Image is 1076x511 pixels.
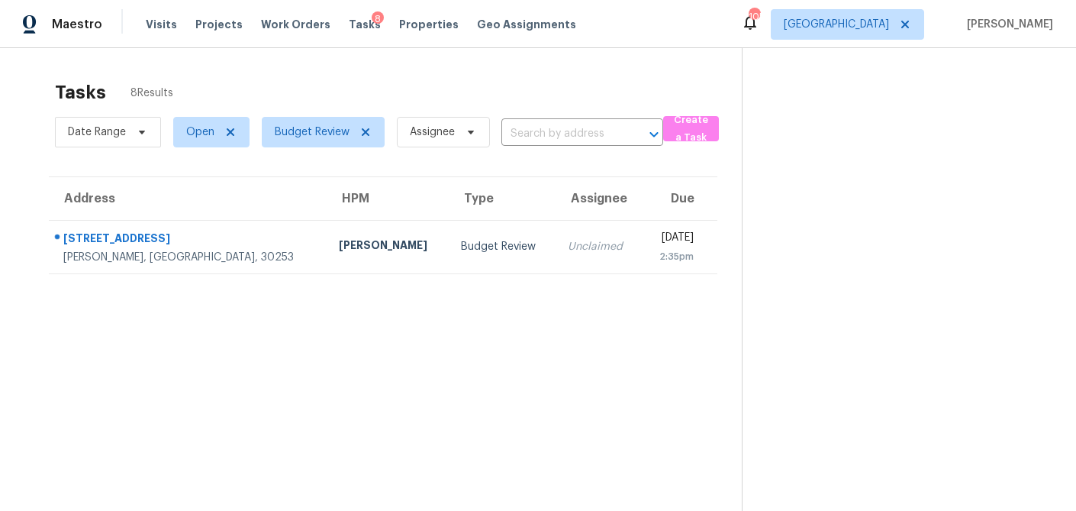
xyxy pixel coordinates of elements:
span: Maestro [52,17,102,32]
span: 8 Results [130,86,173,101]
th: HPM [327,177,449,220]
div: 8 [372,11,384,27]
th: Due [642,177,717,220]
th: Address [49,177,327,220]
div: 2:35pm [654,249,694,264]
input: Search by address [501,122,620,146]
span: Open [186,125,214,140]
th: Assignee [556,177,641,220]
div: [PERSON_NAME] [339,238,437,257]
span: Projects [195,17,243,32]
span: Work Orders [261,17,330,32]
span: Assignee [410,125,455,140]
span: [GEOGRAPHIC_DATA] [784,17,889,32]
div: 105 [749,9,759,24]
th: Type [449,177,556,220]
span: Create a Task [671,112,711,147]
div: [STREET_ADDRESS] [63,231,314,250]
span: Geo Assignments [477,17,576,32]
button: Create a Task [663,116,719,141]
div: Unclaimed [568,239,629,254]
span: Properties [399,17,459,32]
div: Budget Review [461,239,543,254]
span: Visits [146,17,177,32]
div: [DATE] [654,230,694,249]
span: [PERSON_NAME] [961,17,1053,32]
h2: Tasks [55,85,106,100]
span: Tasks [349,19,381,30]
div: [PERSON_NAME], [GEOGRAPHIC_DATA], 30253 [63,250,314,265]
button: Open [643,124,665,145]
span: Budget Review [275,125,350,140]
span: Date Range [68,125,126,140]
